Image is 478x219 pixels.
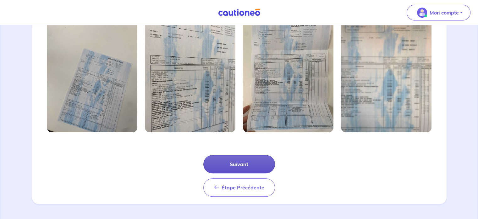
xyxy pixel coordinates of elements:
img: Image mal cadrée 3 [243,11,333,132]
button: Suivant [203,155,275,173]
img: illu_account_valid_menu.svg [417,8,427,18]
span: Étape Précédente [222,184,264,191]
img: Image mal cadrée 4 [341,11,431,132]
img: Cautioneo [216,9,263,16]
img: Image mal cadrée 2 [145,11,235,132]
button: illu_account_valid_menu.svgMon compte [407,5,470,20]
p: Mon compte [430,9,459,16]
button: Étape Précédente [203,178,275,197]
img: Image mal cadrée 1 [47,11,137,132]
